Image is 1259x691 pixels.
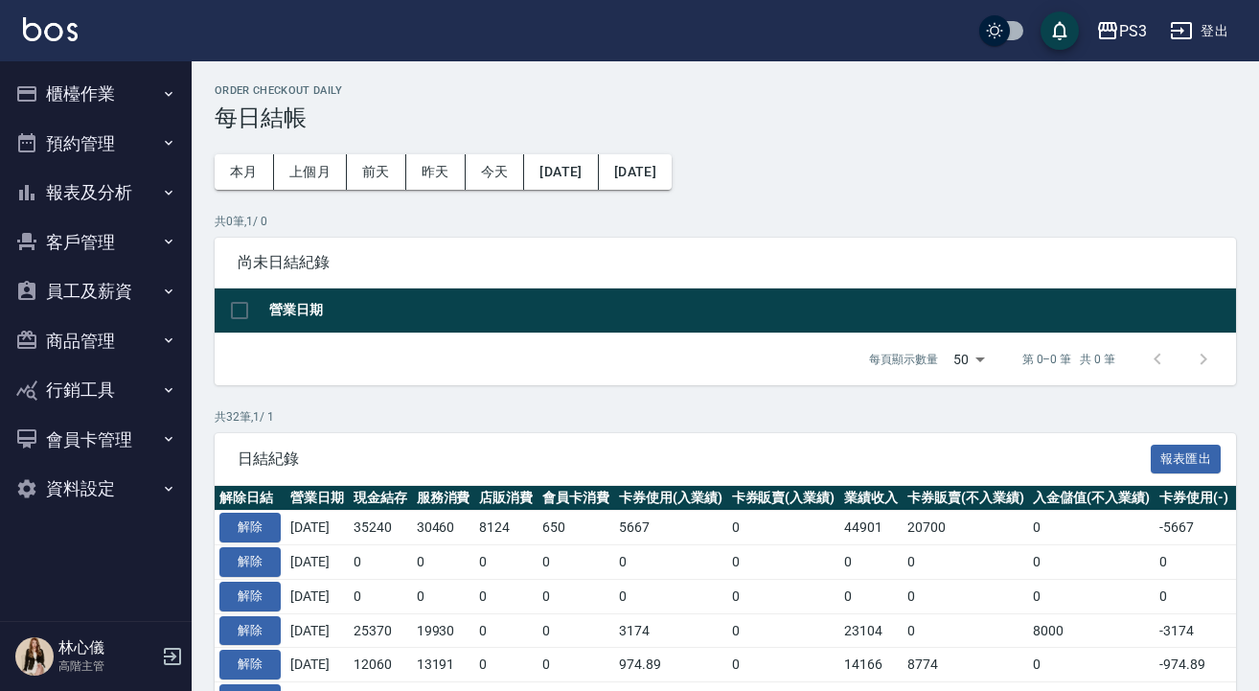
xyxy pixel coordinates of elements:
[839,486,903,511] th: 業績收入
[8,218,184,267] button: 客戶管理
[412,545,475,580] td: 0
[538,486,614,511] th: 會員卡消費
[839,613,903,648] td: 23104
[215,104,1236,131] h3: 每日結帳
[869,351,938,368] p: 每頁顯示數量
[538,511,614,545] td: 650
[839,648,903,682] td: 14166
[286,511,349,545] td: [DATE]
[839,545,903,580] td: 0
[8,119,184,169] button: 預約管理
[8,316,184,366] button: 商品管理
[538,613,614,648] td: 0
[219,616,281,646] button: 解除
[1088,12,1155,51] button: PS3
[219,547,281,577] button: 解除
[1028,486,1155,511] th: 入金儲值(不入業績)
[286,613,349,648] td: [DATE]
[8,168,184,218] button: 報表及分析
[903,613,1029,648] td: 0
[215,84,1236,97] h2: Order checkout daily
[264,288,1236,334] th: 營業日期
[1155,545,1233,580] td: 0
[599,154,672,190] button: [DATE]
[1028,648,1155,682] td: 0
[349,648,412,682] td: 12060
[1155,648,1233,682] td: -974.89
[412,511,475,545] td: 30460
[286,545,349,580] td: [DATE]
[727,545,840,580] td: 0
[903,511,1029,545] td: 20700
[1028,511,1155,545] td: 0
[8,415,184,465] button: 會員卡管理
[8,69,184,119] button: 櫃檯作業
[219,650,281,679] button: 解除
[1155,579,1233,613] td: 0
[219,582,281,611] button: 解除
[215,154,274,190] button: 本月
[8,464,184,514] button: 資料設定
[1028,545,1155,580] td: 0
[238,253,1213,272] span: 尚未日結紀錄
[538,579,614,613] td: 0
[8,266,184,316] button: 員工及薪資
[727,613,840,648] td: 0
[839,511,903,545] td: 44901
[286,486,349,511] th: 營業日期
[614,511,727,545] td: 5667
[474,545,538,580] td: 0
[215,408,1236,426] p: 共 32 筆, 1 / 1
[286,648,349,682] td: [DATE]
[614,486,727,511] th: 卡券使用(入業績)
[1151,449,1222,467] a: 報表匯出
[903,579,1029,613] td: 0
[727,486,840,511] th: 卡券販賣(入業績)
[1155,486,1233,511] th: 卡券使用(-)
[286,579,349,613] td: [DATE]
[727,579,840,613] td: 0
[15,637,54,676] img: Person
[349,579,412,613] td: 0
[349,613,412,648] td: 25370
[58,638,156,657] h5: 林心儀
[412,579,475,613] td: 0
[349,545,412,580] td: 0
[1155,613,1233,648] td: -3174
[903,545,1029,580] td: 0
[614,613,727,648] td: 3174
[215,486,286,511] th: 解除日結
[538,648,614,682] td: 0
[215,213,1236,230] p: 共 0 筆, 1 / 0
[349,486,412,511] th: 現金結存
[903,648,1029,682] td: 8774
[524,154,598,190] button: [DATE]
[23,17,78,41] img: Logo
[406,154,466,190] button: 昨天
[1028,613,1155,648] td: 8000
[58,657,156,675] p: 高階主管
[412,648,475,682] td: 13191
[412,486,475,511] th: 服務消費
[474,511,538,545] td: 8124
[474,648,538,682] td: 0
[474,579,538,613] td: 0
[839,579,903,613] td: 0
[8,365,184,415] button: 行銷工具
[347,154,406,190] button: 前天
[614,545,727,580] td: 0
[219,513,281,542] button: 解除
[614,648,727,682] td: 974.89
[903,486,1029,511] th: 卡券販賣(不入業績)
[727,511,840,545] td: 0
[1155,511,1233,545] td: -5667
[727,648,840,682] td: 0
[946,334,992,385] div: 50
[1022,351,1115,368] p: 第 0–0 筆 共 0 筆
[1162,13,1236,49] button: 登出
[614,579,727,613] td: 0
[1041,12,1079,50] button: save
[1028,579,1155,613] td: 0
[474,486,538,511] th: 店販消費
[466,154,525,190] button: 今天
